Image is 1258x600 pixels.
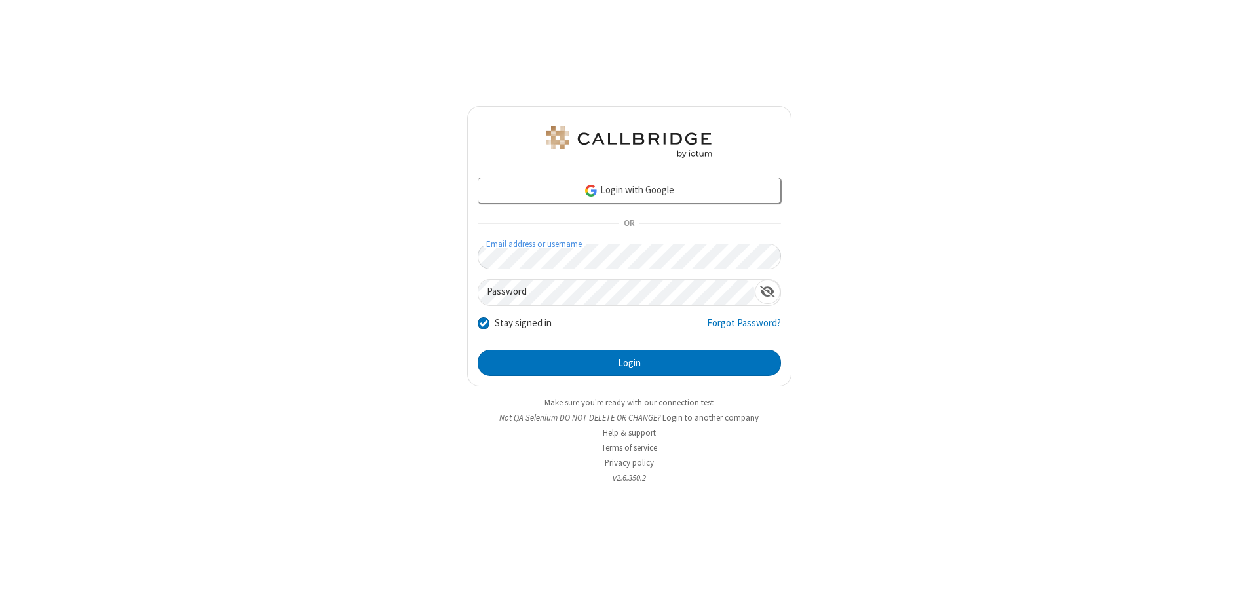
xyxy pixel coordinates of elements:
li: v2.6.350.2 [467,472,791,484]
button: Login to another company [662,411,759,424]
div: Show password [755,280,780,304]
input: Password [478,280,755,305]
li: Not QA Selenium DO NOT DELETE OR CHANGE? [467,411,791,424]
img: QA Selenium DO NOT DELETE OR CHANGE [544,126,714,158]
a: Login with Google [478,178,781,204]
a: Terms of service [601,442,657,453]
a: Privacy policy [605,457,654,468]
input: Email address or username [478,244,781,269]
button: Login [478,350,781,376]
label: Stay signed in [495,316,552,331]
a: Forgot Password? [707,316,781,341]
a: Help & support [603,427,656,438]
img: google-icon.png [584,183,598,198]
a: Make sure you're ready with our connection test [544,397,714,408]
span: OR [619,215,639,233]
